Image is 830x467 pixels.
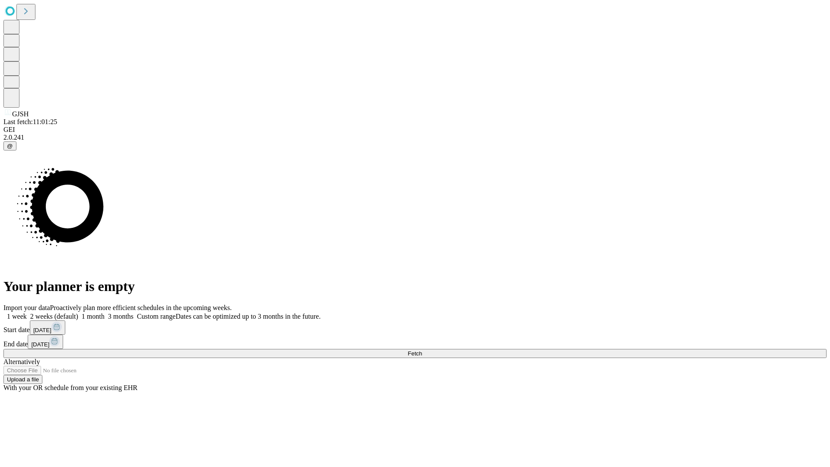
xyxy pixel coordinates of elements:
[31,341,49,348] span: [DATE]
[3,358,40,365] span: Alternatively
[30,320,65,335] button: [DATE]
[30,313,78,320] span: 2 weeks (default)
[50,304,232,311] span: Proactively plan more efficient schedules in the upcoming weeks.
[28,335,63,349] button: [DATE]
[3,141,16,150] button: @
[3,304,50,311] span: Import your data
[82,313,105,320] span: 1 month
[176,313,320,320] span: Dates can be optimized up to 3 months in the future.
[3,320,827,335] div: Start date
[3,134,827,141] div: 2.0.241
[7,143,13,149] span: @
[33,327,51,333] span: [DATE]
[137,313,176,320] span: Custom range
[3,384,137,391] span: With your OR schedule from your existing EHR
[3,349,827,358] button: Fetch
[408,350,422,357] span: Fetch
[7,313,27,320] span: 1 week
[3,278,827,294] h1: Your planner is empty
[3,375,42,384] button: Upload a file
[3,335,827,349] div: End date
[3,118,57,125] span: Last fetch: 11:01:25
[12,110,29,118] span: GJSH
[3,126,827,134] div: GEI
[108,313,134,320] span: 3 months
